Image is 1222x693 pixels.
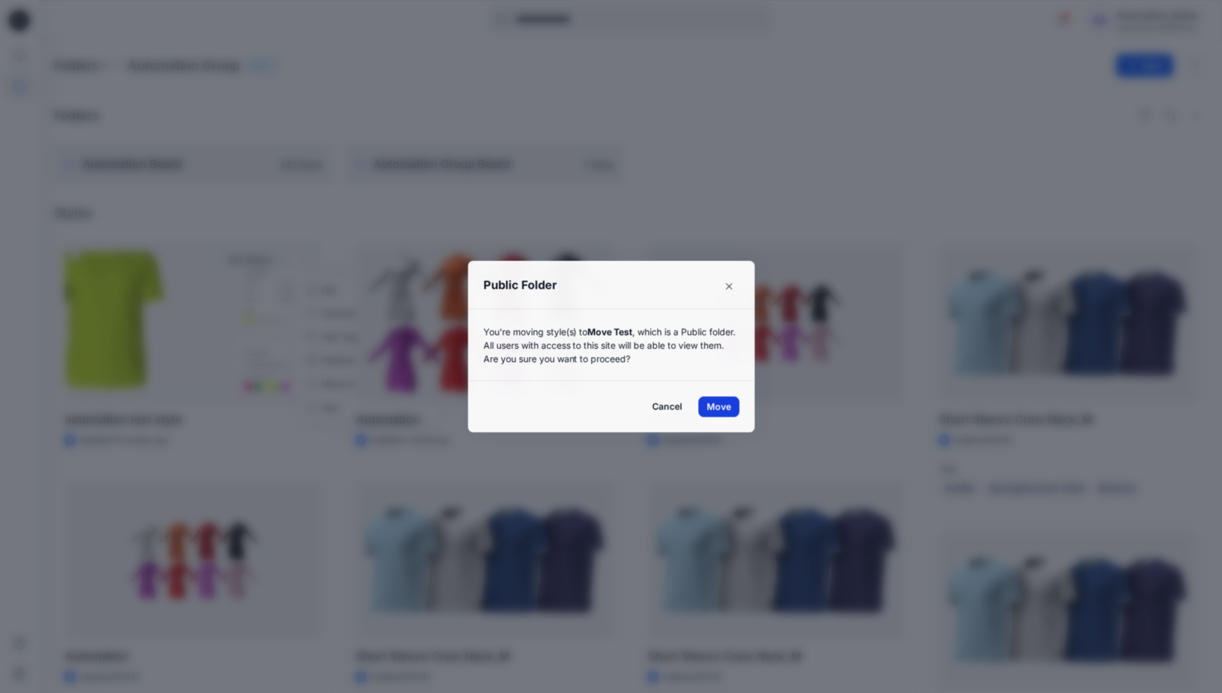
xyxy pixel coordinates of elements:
p: Moving... [1067,653,1115,667]
strong: Move Test [588,326,632,337]
p: Please wait [1067,667,1115,680]
header: Public Folder [468,261,740,309]
div: Notifications-bottom-right [1019,640,1222,693]
button: Move [698,397,739,417]
p: You're moving style(s) to , which is a Public folder. All users with access to this site will be ... [483,325,739,365]
button: Close [718,276,739,296]
button: Cancel [643,397,690,417]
